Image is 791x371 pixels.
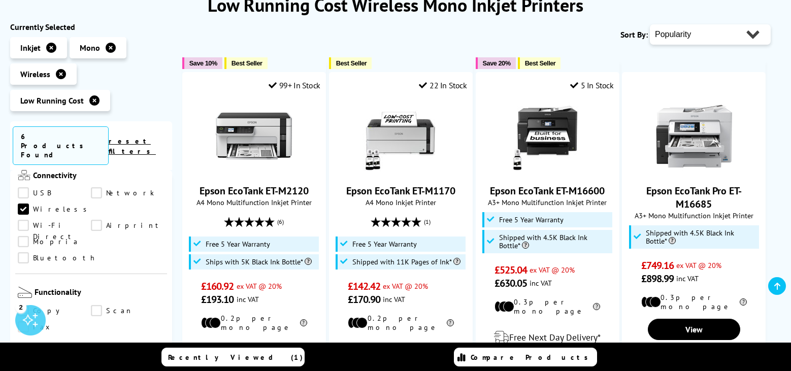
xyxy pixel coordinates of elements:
div: modal_delivery [481,323,614,352]
a: Bluetooth [18,252,97,263]
img: Epson EcoTank ET-M16600 [509,98,585,174]
span: inc VAT [383,294,405,304]
span: ex VAT @ 20% [530,265,575,275]
li: 0.2p per mono page [201,314,307,332]
button: Save 10% [182,57,222,69]
span: (6) [277,212,284,231]
span: £193.10 [201,293,234,306]
span: 6 Products Found [13,126,109,165]
span: Save 10% [189,59,217,67]
span: Best Seller [525,59,556,67]
span: inc VAT [530,278,552,288]
div: 2 [15,301,26,313]
span: £630.05 [495,277,528,290]
span: Low Running Cost [20,95,84,106]
a: Wireless [18,204,92,215]
span: Free 5 Year Warranty [352,240,417,248]
span: Wireless [20,69,50,79]
span: Connectivity [33,170,164,182]
div: Currently Selected [10,22,172,32]
div: 5 In Stock [570,80,614,90]
span: (1) [424,212,431,231]
span: Free 5 Year Warranty [499,216,564,224]
a: Epson EcoTank ET-M16600 [490,184,605,197]
span: Functionality [35,287,164,300]
span: ex VAT @ 20% [383,281,428,291]
a: Epson EcoTank Pro ET-M16685 [656,166,732,176]
button: Best Seller [329,57,372,69]
span: Inkjet [20,43,41,53]
a: Epson EcoTank ET-M2120 [200,184,309,197]
span: £749.16 [641,259,674,272]
span: £142.42 [348,280,381,293]
div: modal_delivery [335,340,467,368]
span: Shipped with 4.5K Black Ink Bottle* [499,233,610,250]
img: Epson EcoTank ET-M1170 [362,98,439,174]
span: Ships with 5K Black Ink Bottle* [206,258,312,266]
span: Save 20% [483,59,511,67]
span: ex VAT @ 20% [237,281,282,291]
a: reset filters [109,137,156,156]
button: Save 20% [476,57,516,69]
a: Fax [18,321,91,332]
span: A4 Mono Multifunction Inkjet Printer [188,197,320,207]
span: Best Seller [232,59,262,67]
a: Copy [18,305,91,316]
span: £160.92 [201,280,234,293]
span: £525.04 [495,263,528,277]
span: inc VAT [237,294,259,304]
a: Epson EcoTank ET-M2120 [216,166,292,176]
span: A3+ Mono Multifunction Inkjet Printer [628,211,760,220]
div: 22 In Stock [419,80,467,90]
button: Best Seller [224,57,268,69]
a: USB [18,187,91,198]
span: A4 Mono Inkjet Printer [335,197,467,207]
button: Best Seller [518,57,561,69]
a: View [648,319,741,340]
span: £170.90 [348,293,381,306]
span: A3+ Mono Multifunction Inkjet Printer [481,197,614,207]
span: ex VAT @ 20% [676,260,721,270]
a: Scan [91,305,164,316]
div: modal_delivery [188,340,320,368]
img: Epson EcoTank Pro ET-M16685 [656,98,732,174]
a: Epson EcoTank ET-M1170 [362,166,439,176]
a: Wi-Fi Direct [18,220,91,231]
a: Network [91,187,164,198]
span: Free 5 Year Warranty [206,240,270,248]
span: Sort By: [620,29,648,40]
img: Connectivity [18,170,30,180]
img: Functionality [18,287,32,298]
a: Airprint [91,220,164,231]
div: 99+ In Stock [269,80,320,90]
span: Compare Products [471,353,594,362]
li: 0.2p per mono page [348,314,454,332]
img: Epson EcoTank ET-M2120 [216,98,292,174]
span: Shipped with 11K Pages of Ink* [352,258,460,266]
a: Recently Viewed (1) [161,348,305,366]
li: 0.3p per mono page [495,297,601,316]
a: Mopria [18,236,91,247]
a: Epson EcoTank Pro ET-M16685 [646,184,742,211]
span: Best Seller [336,59,367,67]
a: Epson EcoTank ET-M16600 [509,166,585,176]
span: inc VAT [676,274,699,283]
li: 0.3p per mono page [641,293,747,311]
span: £898.99 [641,272,674,285]
a: Epson EcoTank ET-M1170 [346,184,455,197]
span: Shipped with 4.5K Black Ink Bottle* [646,229,756,245]
span: Recently Viewed (1) [168,353,303,362]
a: Compare Products [454,348,597,366]
span: Mono [80,43,100,53]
